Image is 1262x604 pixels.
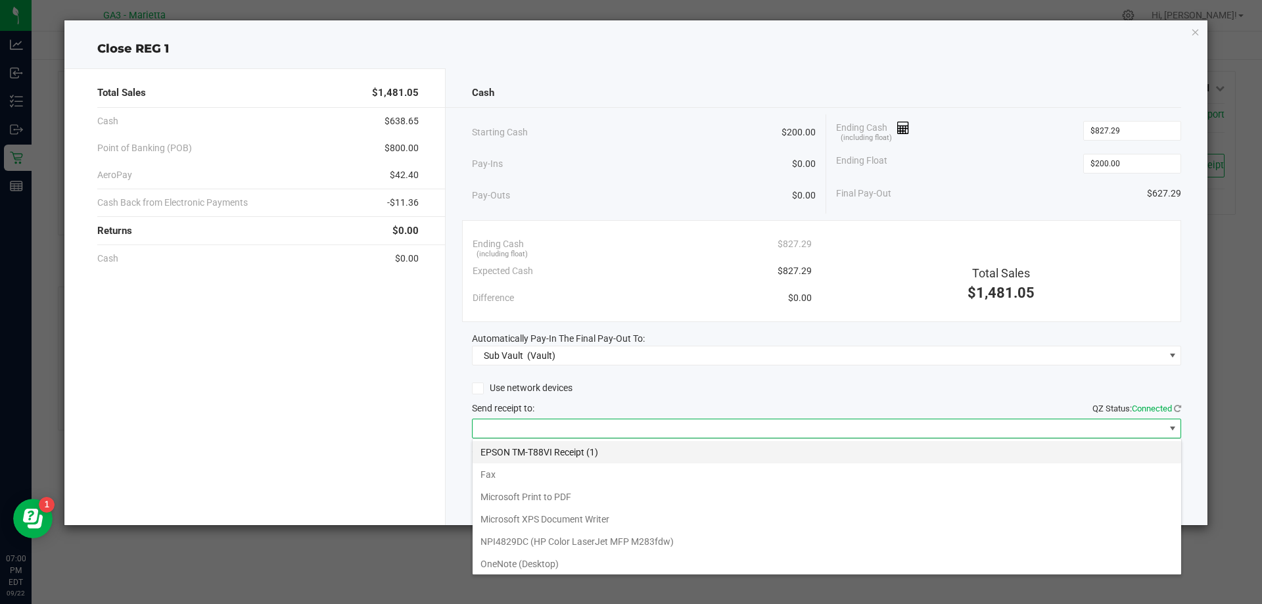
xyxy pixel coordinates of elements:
span: Point of Banking (POB) [97,141,192,155]
span: Starting Cash [472,126,528,139]
li: Microsoft XPS Document Writer [473,508,1181,530]
span: $0.00 [788,291,812,305]
li: NPI4829DC (HP Color LaserJet MFP M283fdw) [473,530,1181,553]
span: Pay-Ins [472,157,503,171]
span: (including float) [477,249,528,260]
span: AeroPay [97,168,132,182]
iframe: Resource center [13,499,53,538]
li: Fax [473,463,1181,486]
li: EPSON TM-T88VI Receipt (1) [473,441,1181,463]
span: $827.29 [778,264,812,278]
span: -$11.36 [387,196,419,210]
span: Ending Float [836,154,887,174]
span: $0.00 [792,157,816,171]
span: Cash Back from Electronic Payments [97,196,248,210]
span: $0.00 [392,223,419,239]
span: Send receipt to: [472,403,534,413]
span: $800.00 [385,141,419,155]
span: $638.65 [385,114,419,128]
span: (Vault) [527,350,555,361]
span: Ending Cash [473,237,524,251]
span: Total Sales [97,85,146,101]
span: (including float) [841,133,892,144]
div: Returns [97,217,419,245]
span: Cash [472,85,494,101]
span: $1,481.05 [968,285,1035,301]
div: Close REG 1 [64,40,1208,58]
label: Use network devices [472,381,573,395]
li: Microsoft Print to PDF [473,486,1181,508]
span: Sub Vault [484,350,523,361]
span: Total Sales [972,266,1030,280]
span: Final Pay-Out [836,187,891,200]
span: $0.00 [792,189,816,202]
li: OneNote (Desktop) [473,553,1181,575]
span: Cash [97,114,118,128]
span: $0.00 [395,252,419,266]
span: $200.00 [782,126,816,139]
span: Expected Cash [473,264,533,278]
span: Pay-Outs [472,189,510,202]
span: $1,481.05 [372,85,419,101]
span: Automatically Pay-In The Final Pay-Out To: [472,333,645,344]
span: $827.29 [778,237,812,251]
iframe: Resource center unread badge [39,497,55,513]
span: QZ Status: [1092,404,1181,413]
span: Cash [97,252,118,266]
span: $42.40 [390,168,419,182]
span: Difference [473,291,514,305]
span: Connected [1132,404,1172,413]
span: $627.29 [1147,187,1181,200]
span: Ending Cash [836,121,910,141]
